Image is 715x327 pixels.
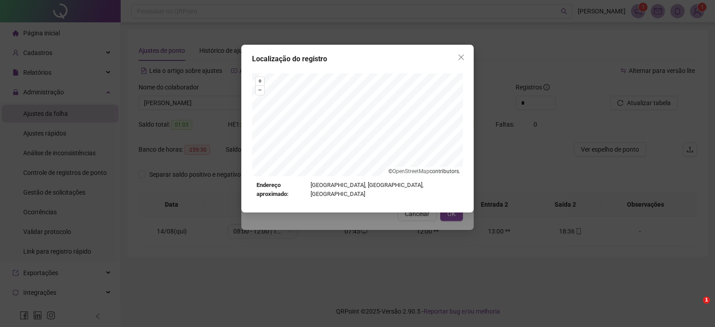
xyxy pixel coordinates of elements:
[252,54,463,64] div: Localização do registro
[256,77,264,85] button: +
[388,168,460,174] li: © contributors.
[392,168,429,174] a: OpenStreetMap
[257,181,307,199] strong: Endereço aproximado:
[703,297,710,304] span: 1
[256,86,264,94] button: –
[257,181,458,199] div: [GEOGRAPHIC_DATA], [GEOGRAPHIC_DATA], [GEOGRAPHIC_DATA]
[685,297,706,318] iframe: Intercom live chat
[458,54,465,61] span: close
[454,50,468,64] button: Close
